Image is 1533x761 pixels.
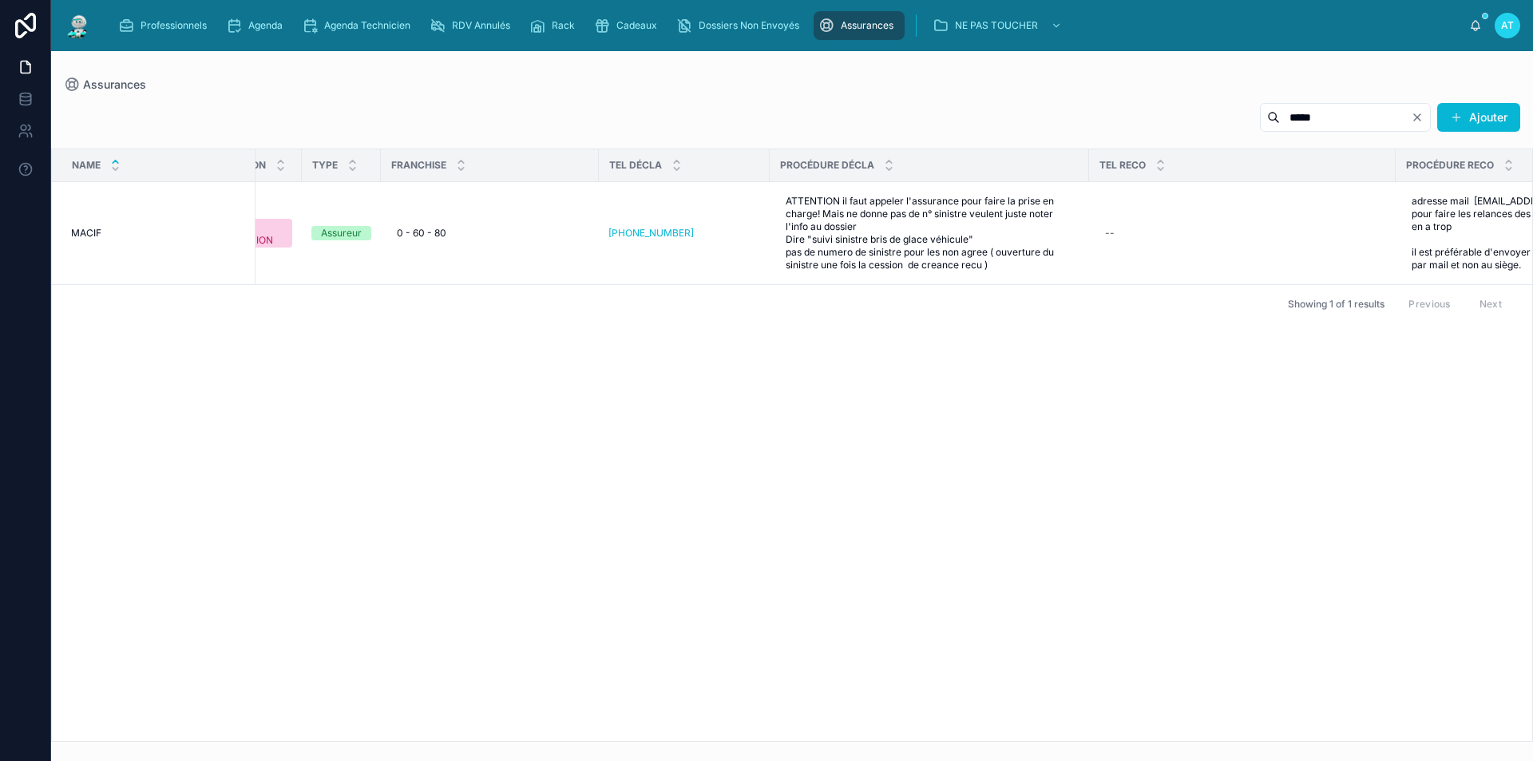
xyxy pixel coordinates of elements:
[113,11,218,40] a: Professionnels
[64,77,146,93] a: Assurances
[589,11,668,40] a: Cadeaux
[312,159,338,172] span: TYPE
[425,11,521,40] a: RDV Annulés
[928,11,1070,40] a: NE PAS TOUCHER
[780,159,874,172] span: PROCÉDURE DÉCLA
[64,13,93,38] img: App logo
[616,19,657,32] span: Cadeaux
[814,11,905,40] a: Assurances
[83,77,146,93] span: Assurances
[248,19,283,32] span: Agenda
[297,11,422,40] a: Agenda Technicien
[105,8,1469,43] div: scrollable content
[391,159,446,172] span: FRANCHISE
[141,19,207,32] span: Professionnels
[1437,103,1520,132] button: Ajouter
[1406,159,1494,172] span: PROCÉDURE RECO
[841,19,893,32] span: Assurances
[321,226,362,240] div: Assureur
[786,195,1073,272] span: ATTENTION il faut appeler l'assurance pour faire la prise en charge! Mais ne donne pas de n° sini...
[1411,111,1430,124] button: Clear
[324,19,410,32] span: Agenda Technicien
[397,227,446,240] span: 0 - 60 - 80
[1501,19,1514,32] span: AT
[525,11,586,40] a: Rack
[608,227,760,240] a: [PHONE_NUMBER]
[671,11,810,40] a: Dossiers Non Envoyés
[71,227,101,240] span: MACIF
[552,19,575,32] span: Rack
[1105,227,1115,240] div: --
[390,220,589,246] a: 0 - 60 - 80
[955,19,1038,32] span: NE PAS TOUCHER
[609,159,662,172] span: TEL DÉCLA
[72,159,101,172] span: Name
[1288,298,1384,311] span: Showing 1 of 1 results
[452,19,510,32] span: RDV Annulés
[311,226,371,240] a: Assureur
[1099,220,1386,246] a: --
[1099,159,1146,172] span: TEL RECO
[608,227,694,240] a: [PHONE_NUMBER]
[71,227,246,240] a: MACIF
[699,19,799,32] span: Dossiers Non Envoyés
[221,11,294,40] a: Agenda
[779,188,1079,278] a: ATTENTION il faut appeler l'assurance pour faire la prise en charge! Mais ne donne pas de n° sini...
